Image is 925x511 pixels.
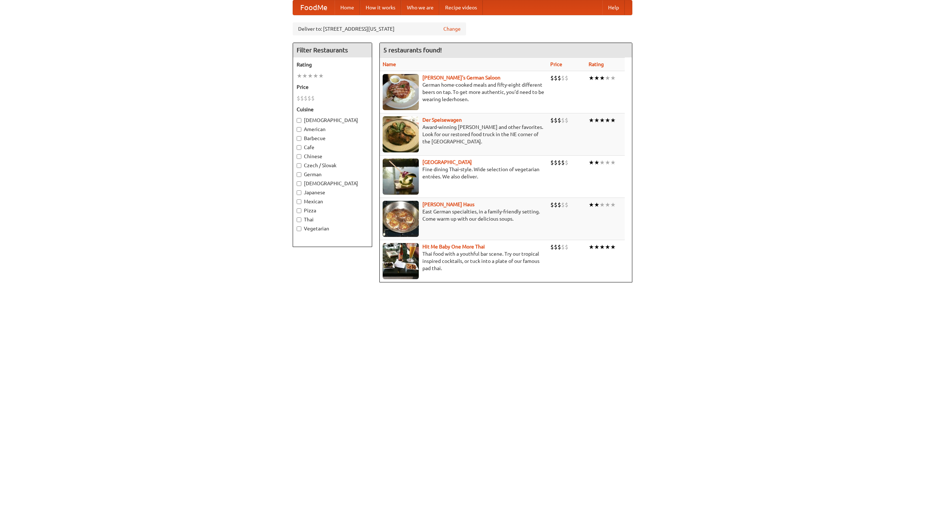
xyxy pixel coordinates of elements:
[443,25,461,33] a: Change
[599,201,605,209] li: ★
[297,180,368,187] label: [DEMOGRAPHIC_DATA]
[297,207,368,214] label: Pizza
[383,74,419,110] img: esthers.jpg
[383,201,419,237] img: kohlhaus.jpg
[297,127,301,132] input: American
[558,74,561,82] li: $
[422,159,472,165] a: [GEOGRAPHIC_DATA]
[422,202,474,207] b: [PERSON_NAME] Haus
[605,201,610,209] li: ★
[422,117,462,123] a: Der Speisewagen
[383,124,545,145] p: Award-winning [PERSON_NAME] and other favorites. Look for our restored food truck in the NE corne...
[605,116,610,124] li: ★
[311,94,315,102] li: $
[594,74,599,82] li: ★
[610,159,616,166] li: ★
[383,243,419,279] img: babythai.jpg
[297,198,368,205] label: Mexican
[561,116,565,124] li: $
[554,243,558,251] li: $
[307,94,311,102] li: $
[422,75,500,81] a: [PERSON_NAME]'s German Saloon
[589,159,594,166] li: ★
[558,159,561,166] li: $
[561,159,565,166] li: $
[594,201,599,209] li: ★
[610,201,616,209] li: ★
[594,243,599,251] li: ★
[360,0,401,15] a: How it works
[554,116,558,124] li: $
[550,159,554,166] li: $
[589,116,594,124] li: ★
[313,72,318,80] li: ★
[293,43,372,57] h4: Filter Restaurants
[297,225,368,232] label: Vegetarian
[297,181,301,186] input: [DEMOGRAPHIC_DATA]
[565,74,568,82] li: $
[599,74,605,82] li: ★
[561,74,565,82] li: $
[304,94,307,102] li: $
[293,22,466,35] div: Deliver to: [STREET_ADDRESS][US_STATE]
[297,135,368,142] label: Barbecue
[307,72,313,80] li: ★
[554,159,558,166] li: $
[594,116,599,124] li: ★
[297,153,368,160] label: Chinese
[550,74,554,82] li: $
[561,201,565,209] li: $
[383,81,545,103] p: German home-cooked meals and fifty-eight different beers on tap. To get more authentic, you'd nee...
[297,226,301,231] input: Vegetarian
[383,116,419,152] img: speisewagen.jpg
[383,208,545,222] p: East German specialties, in a family-friendly setting. Come warm up with our delicious soups.
[383,47,442,53] ng-pluralize: 5 restaurants found!
[610,116,616,124] li: ★
[297,171,368,178] label: German
[297,144,368,151] label: Cafe
[550,201,554,209] li: $
[550,243,554,251] li: $
[297,217,301,222] input: Thai
[558,116,561,124] li: $
[605,243,610,251] li: ★
[297,162,368,169] label: Czech / Slovak
[297,189,368,196] label: Japanese
[599,159,605,166] li: ★
[297,208,301,213] input: Pizza
[599,243,605,251] li: ★
[297,61,368,68] h5: Rating
[554,74,558,82] li: $
[383,61,396,67] a: Name
[565,116,568,124] li: $
[302,72,307,80] li: ★
[297,136,301,141] input: Barbecue
[565,201,568,209] li: $
[297,118,301,123] input: [DEMOGRAPHIC_DATA]
[589,61,604,67] a: Rating
[594,159,599,166] li: ★
[297,94,300,102] li: $
[561,243,565,251] li: $
[599,116,605,124] li: ★
[297,190,301,195] input: Japanese
[383,159,419,195] img: satay.jpg
[565,243,568,251] li: $
[602,0,625,15] a: Help
[318,72,324,80] li: ★
[550,61,562,67] a: Price
[589,201,594,209] li: ★
[589,74,594,82] li: ★
[422,244,485,250] a: Hit Me Baby One More Thai
[605,74,610,82] li: ★
[300,94,304,102] li: $
[297,117,368,124] label: [DEMOGRAPHIC_DATA]
[297,106,368,113] h5: Cuisine
[297,199,301,204] input: Mexican
[401,0,439,15] a: Who we are
[589,243,594,251] li: ★
[297,145,301,150] input: Cafe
